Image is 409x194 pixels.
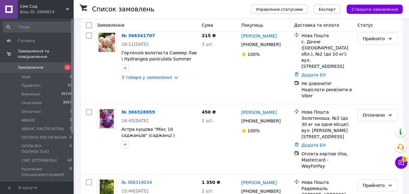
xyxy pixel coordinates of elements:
[248,128,260,133] span: 100%
[202,110,216,114] span: 450 ₴
[302,115,353,140] div: Золотоноша, №3 (до 30 кг на одне місце): вул. [PERSON_NAME][STREET_ADDRESS]
[70,109,72,114] span: 3
[248,52,260,57] span: 100%
[100,109,114,128] img: Фото товару
[347,5,403,14] button: Створити замовлення
[20,9,74,15] div: Ваш ID: 2668814
[251,5,308,14] button: Управління статусами
[302,109,353,115] div: Нова Пошта
[241,23,263,28] span: Покупець
[241,109,277,115] a: [PERSON_NAME]
[122,118,149,123] span: 16:45[DATE]
[122,75,172,80] a: 3 товара у замовленні
[357,23,373,28] span: Статус
[64,65,71,70] span: 1
[21,109,41,114] span: Оплачені
[241,42,281,47] span: [PHONE_NUMBER]
[122,33,155,38] a: № 366341707
[256,7,303,12] span: Управління статусами
[122,110,155,114] a: № 366328859
[402,157,407,162] span: 2
[122,127,175,138] a: Астра кущова "Мікс 10 саджанців" (саджанці )
[92,6,154,13] h1: Список замовлень
[68,158,72,163] span: 12
[61,91,72,97] span: 35239
[70,166,72,177] span: 0
[294,23,339,28] span: Доставка та оплата
[21,91,41,97] span: Виконані
[302,33,353,39] div: Нова Пошта
[122,180,152,185] a: № 366319034
[202,42,214,47] span: 3 шт.
[122,42,149,47] span: 18:11[DATE]
[21,100,42,106] span: Скасовані
[241,189,281,194] span: [PHONE_NUMBER]
[21,118,36,123] span: АВАНС
[97,23,124,28] span: Замовлення
[70,143,72,154] span: 1
[70,126,72,132] span: 3
[202,23,213,28] span: Cума
[18,65,43,70] span: Замовлення
[70,118,72,123] span: 1
[341,6,403,11] a: Створити замовлення
[302,179,353,185] div: Нова Пошта
[21,158,57,163] span: СМС ОТПРАВЛЕН
[314,5,341,14] button: Експорт
[21,74,30,80] span: Нові
[98,33,115,52] img: Фото товару
[202,33,216,38] span: 215 ₴
[363,112,385,118] div: Оплачено
[97,33,117,52] a: Фото товару
[202,118,214,123] span: 1 шт.
[302,72,326,77] a: Додати ЕН
[302,39,353,69] div: с. Дачне ([GEOGRAPHIC_DATA] обл.), №2 (до 10 кг): вул. [STREET_ADDRESS]
[122,188,149,193] span: 15:44[DATE]
[18,49,74,60] span: Замовлення та повідомлення
[302,80,353,99] div: Не дзвонити! Надіслати реквізити в Viber
[20,4,66,9] span: Сем Сад
[122,50,197,68] a: Гортензія волотиста Саммер Лав \ Hydrangea paniculata Summer love ( саджанці 1 рік )
[21,83,41,88] span: Прийняті
[70,135,72,140] span: 2
[302,143,326,148] a: Додати ЕН
[395,157,407,169] button: Чат з покупцем2
[21,135,67,140] span: ОПЛАТА РАСПЕЧАТАН
[21,143,70,154] span: ОПЛАЧЕН ПОЛНОСТЬЮ
[363,182,385,189] div: Прийнято
[21,166,70,177] span: Удаление-ОжиданиеотправкИ
[18,38,35,44] span: Головна
[241,118,281,123] span: [PHONE_NUMBER]
[319,7,336,12] span: Експорт
[21,126,64,132] span: АВАНС РАСПЕЧАТАН
[3,21,72,33] input: Пошук
[70,74,72,80] span: 1
[352,7,398,12] span: Створити замовлення
[363,35,385,42] div: Прийнято
[202,188,214,193] span: 2 шт.
[202,180,221,185] span: 1 350 ₴
[68,83,72,88] span: 13
[97,109,117,129] a: Фото товару
[241,180,277,186] a: [PERSON_NAME]
[63,100,72,106] span: 8957
[302,151,353,169] div: Оплата картою Visa, Mastercard - WayForPay
[241,33,277,39] a: [PERSON_NAME]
